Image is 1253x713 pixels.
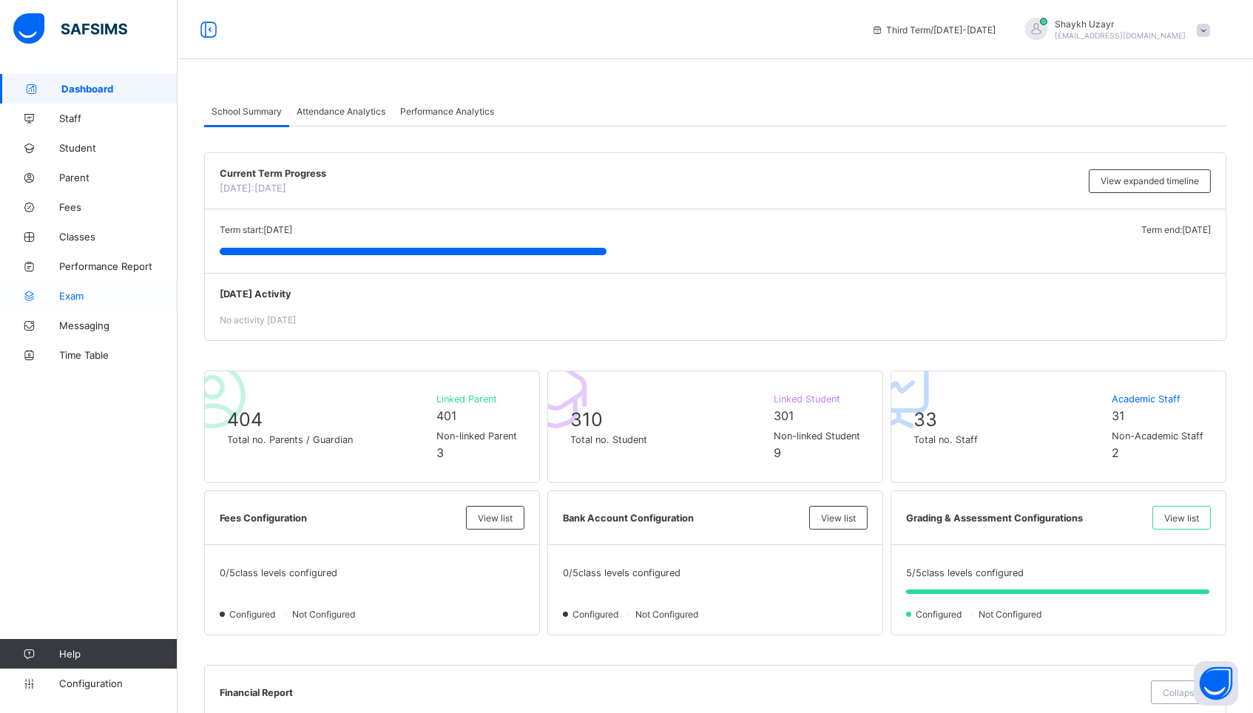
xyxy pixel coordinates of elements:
[563,567,680,578] span: 0 / 5 class levels configured
[913,408,937,430] span: 33
[59,172,178,183] span: Parent
[220,183,286,194] span: [DATE]: [DATE]
[436,445,444,460] span: 3
[227,408,263,430] span: 404
[220,224,292,235] span: Term start: [DATE]
[774,445,781,460] span: 9
[220,314,296,325] span: No activity [DATE]
[1164,513,1199,524] span: View list
[1194,661,1238,706] button: Open asap
[59,349,178,361] span: Time Table
[1112,430,1203,442] span: Non-Academic Staff
[59,142,178,154] span: Student
[774,430,860,442] span: Non-linked Student
[212,106,282,117] span: School Summary
[871,24,996,36] span: session/term information
[478,513,513,524] span: View list
[59,201,178,213] span: Fees
[1101,175,1199,186] span: View expanded timeline
[977,609,1046,620] span: Not Configured
[774,408,794,423] span: 301
[914,609,966,620] span: Configured
[1010,18,1217,42] div: ShaykhUzayr
[220,513,459,524] span: Fees Configuration
[774,393,860,405] span: Linked Student
[1055,18,1186,30] span: Shaykh Uzayr
[400,106,494,117] span: Performance Analytics
[821,513,856,524] span: View list
[59,677,177,689] span: Configuration
[906,513,1145,524] span: Grading & Assessment Configurations
[220,687,1144,698] span: Financial Report
[291,609,359,620] span: Not Configured
[436,408,456,423] span: 401
[634,609,703,620] span: Not Configured
[906,567,1024,578] span: 5 / 5 class levels configured
[59,260,178,272] span: Performance Report
[59,320,178,331] span: Messaging
[59,231,178,243] span: Classes
[563,513,802,524] span: Bank Account Configuration
[570,434,766,445] span: Total no. Student
[13,13,127,44] img: safsims
[571,609,623,620] span: Configured
[1112,393,1203,405] span: Academic Staff
[913,434,1104,445] span: Total no. Staff
[227,434,429,445] span: Total no. Parents / Guardian
[436,430,517,442] span: Non-linked Parent
[220,567,337,578] span: 0 / 5 class levels configured
[228,609,280,620] span: Configured
[220,288,1211,300] span: [DATE] Activity
[220,168,1081,179] span: Current Term Progress
[1112,445,1119,460] span: 2
[1163,687,1199,698] span: Collapse
[297,106,385,117] span: Attendance Analytics
[1055,31,1186,40] span: [EMAIL_ADDRESS][DOMAIN_NAME]
[436,393,517,405] span: Linked Parent
[59,112,178,124] span: Staff
[59,648,177,660] span: Help
[570,408,603,430] span: 310
[59,290,178,302] span: Exam
[61,83,178,95] span: Dashboard
[1112,408,1124,423] span: 31
[1141,224,1211,235] span: Term end: [DATE]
